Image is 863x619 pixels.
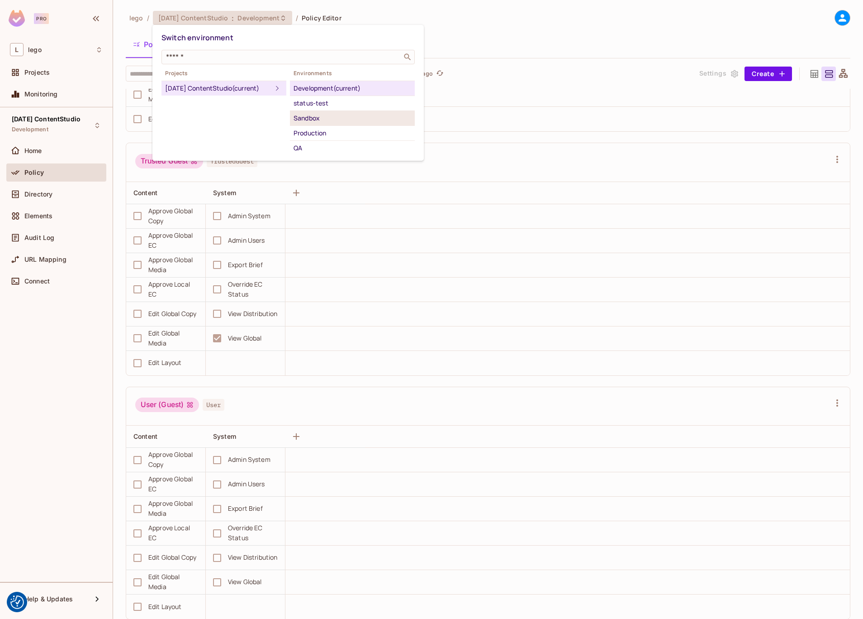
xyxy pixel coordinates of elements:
button: Consent Preferences [10,595,24,609]
span: Environments [290,70,415,77]
span: Projects [161,70,286,77]
div: status-test [294,98,411,109]
div: [DATE] ContentStudio (current) [165,83,272,94]
div: Sandbox [294,113,411,124]
div: Development (current) [294,83,411,94]
img: Revisit consent button [10,595,24,609]
div: Production [294,128,411,139]
span: Switch environment [161,33,233,43]
div: QA [294,143,411,154]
